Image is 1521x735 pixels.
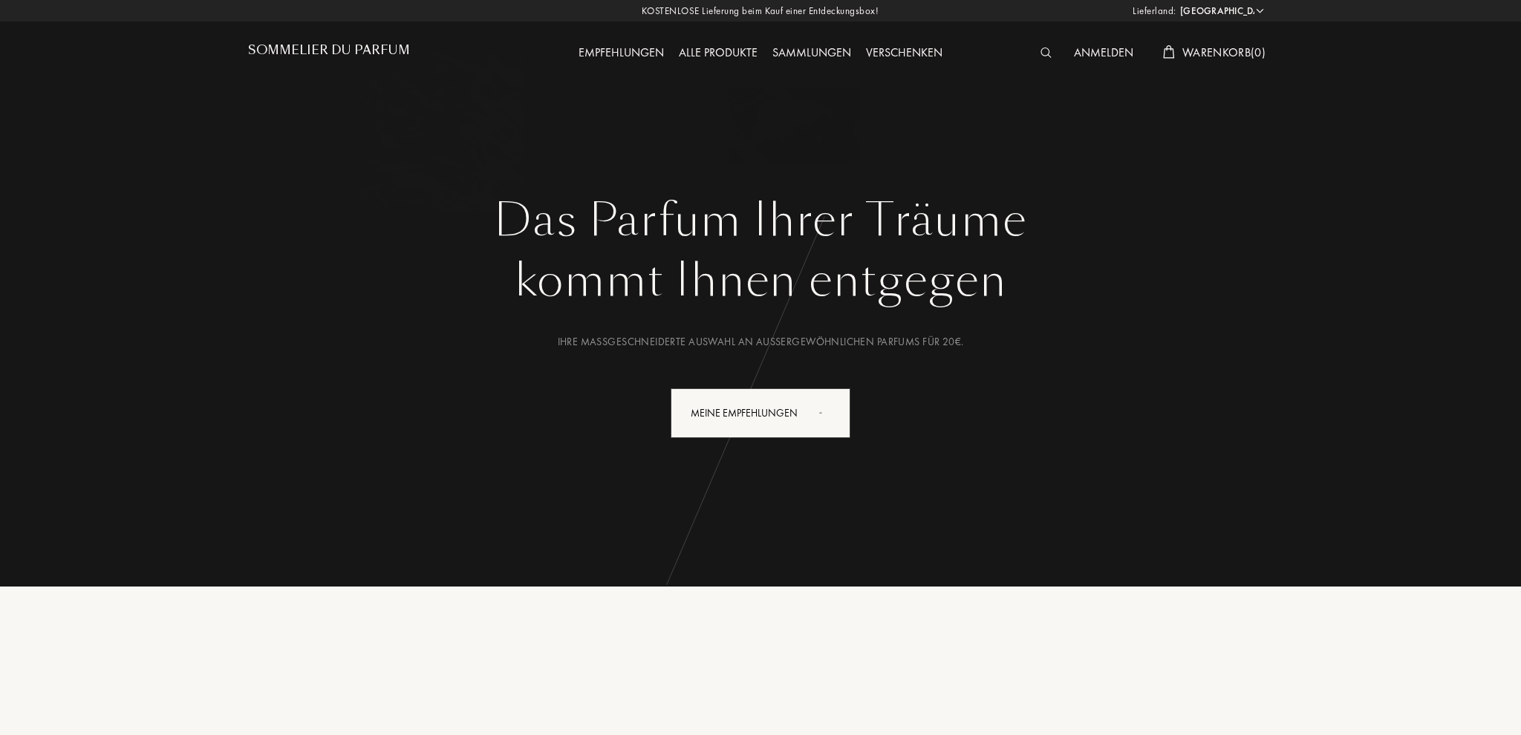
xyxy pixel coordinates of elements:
[814,397,844,427] div: animation
[765,45,859,60] a: Sammlungen
[1040,48,1052,58] img: search_icn_white.svg
[571,44,671,63] div: Empfehlungen
[571,45,671,60] a: Empfehlungen
[1163,45,1175,59] img: cart_white.svg
[259,247,1262,314] div: kommt Ihnen entgegen
[248,43,410,57] h1: Sommelier du Parfum
[248,43,410,63] a: Sommelier du Parfum
[859,45,950,60] a: Verschenken
[1066,45,1141,60] a: Anmelden
[659,388,862,438] a: Meine Empfehlungenanimation
[859,44,950,63] div: Verschenken
[1066,44,1141,63] div: Anmelden
[259,334,1262,350] div: Ihre maßgeschneiderte Auswahl an außergewöhnlichen Parfums für 20€.
[765,44,859,63] div: Sammlungen
[259,194,1262,247] h1: Das Parfum Ihrer Träume
[1133,4,1176,19] span: Lieferland:
[1182,45,1266,60] span: Warenkorb ( 0 )
[671,45,765,60] a: Alle Produkte
[671,44,765,63] div: Alle Produkte
[671,388,850,438] div: Meine Empfehlungen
